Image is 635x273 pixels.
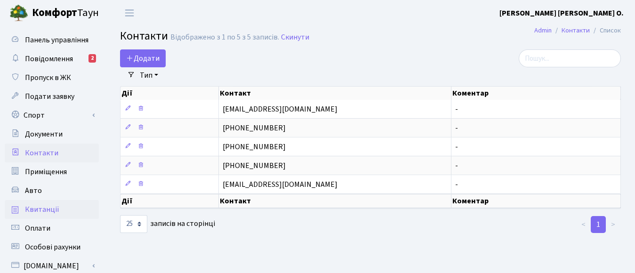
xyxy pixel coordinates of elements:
a: [PERSON_NAME] [PERSON_NAME] О. [499,8,624,19]
li: Список [590,25,621,36]
a: Квитанції [5,200,99,219]
a: Подати заявку [5,87,99,106]
a: Пропуск в ЖК [5,68,99,87]
span: Особові рахунки [25,242,80,252]
th: Дії [121,194,219,208]
nav: breadcrumb [520,21,635,40]
a: Додати [120,49,166,67]
a: Авто [5,181,99,200]
span: Додати [126,53,160,64]
a: Оплати [5,219,99,238]
b: Комфорт [32,5,77,20]
span: Таун [32,5,99,21]
input: Пошук... [519,49,621,67]
span: [PHONE_NUMBER] [223,161,286,171]
a: Приміщення [5,162,99,181]
a: 1 [591,216,606,233]
span: Панель управління [25,35,88,45]
span: [EMAIL_ADDRESS][DOMAIN_NAME] [223,104,338,114]
button: Переключити навігацію [118,5,141,21]
span: Квитанції [25,204,59,215]
div: 2 [88,54,96,63]
a: Контакти [5,144,99,162]
th: Контакт [219,87,451,100]
span: Контакти [120,28,168,44]
span: [EMAIL_ADDRESS][DOMAIN_NAME] [223,179,338,190]
a: Скинути [281,33,309,42]
b: [PERSON_NAME] [PERSON_NAME] О. [499,8,624,18]
span: [PHONE_NUMBER] [223,123,286,133]
th: Дії [121,87,219,100]
span: Пропуск в ЖК [25,72,71,83]
img: logo.png [9,4,28,23]
span: Приміщення [25,167,67,177]
span: Авто [25,185,42,196]
span: - [455,142,458,152]
span: - [455,104,458,114]
a: Тип [136,67,162,83]
a: Спорт [5,106,99,125]
span: Оплати [25,223,50,233]
a: Контакти [562,25,590,35]
th: Коментар [451,194,621,208]
a: Повідомлення2 [5,49,99,68]
a: Панель управління [5,31,99,49]
label: записів на сторінці [120,215,215,233]
span: Контакти [25,148,58,158]
select: записів на сторінці [120,215,147,233]
div: Відображено з 1 по 5 з 5 записів. [170,33,279,42]
a: Документи [5,125,99,144]
a: Admin [534,25,552,35]
span: [PHONE_NUMBER] [223,142,286,152]
th: Контакт [219,194,451,208]
span: - [455,161,458,171]
span: Повідомлення [25,54,73,64]
a: Особові рахунки [5,238,99,257]
span: - [455,179,458,190]
span: - [455,123,458,133]
th: Коментар [451,87,621,100]
span: Документи [25,129,63,139]
span: Подати заявку [25,91,74,102]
